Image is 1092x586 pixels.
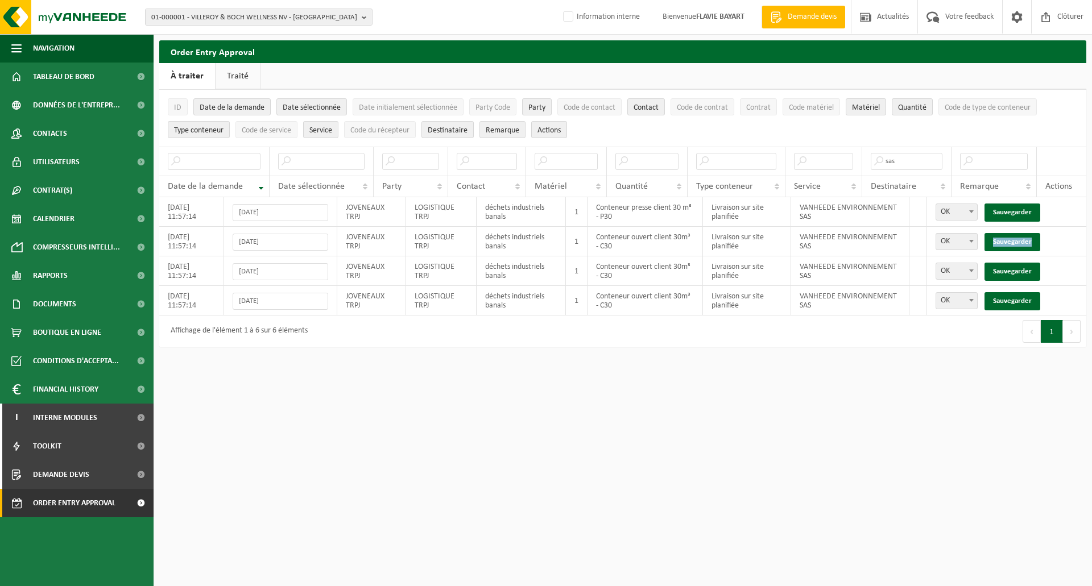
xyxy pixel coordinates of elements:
[531,121,567,138] button: Actions
[33,205,75,233] span: Calendrier
[1041,320,1063,343] button: 1
[945,103,1031,112] span: Code de type de conteneur
[33,176,72,205] span: Contrat(s)
[33,489,115,517] span: Order entry approval
[846,98,886,115] button: MatérielMatériel: Activate to sort
[746,103,771,112] span: Contrat
[216,63,260,89] a: Traité
[303,121,338,138] button: ServiceService: Activate to sort
[1063,320,1081,343] button: Next
[522,98,552,115] button: PartyParty: Activate to sort
[145,9,373,26] button: 01-000001 - VILLEROY & BOCH WELLNESS NV - [GEOGRAPHIC_DATA]
[703,197,792,227] td: Livraison sur site planifiée
[350,126,409,135] span: Code du récepteur
[557,98,622,115] button: Code de contactCode de contact: Activate to sort
[337,227,407,256] td: JOVENEAUX TRPJ
[159,227,224,256] td: [DATE] 11:57:14
[936,263,977,279] span: OK
[359,103,457,112] span: Date initialement sélectionnée
[276,98,347,115] button: Date sélectionnéeDate sélectionnée: Activate to sort
[168,121,230,138] button: Type conteneurType conteneur: Activate to sort
[406,286,477,315] td: LOGISTIQUE TRPJ
[871,182,916,191] span: Destinataire
[762,6,845,28] a: Demande devis
[33,432,61,460] span: Toolkit
[168,182,243,191] span: Date de la demande
[535,182,567,191] span: Matériel
[242,126,291,135] span: Code de service
[33,347,119,375] span: Conditions d'accepta...
[168,98,188,115] button: IDID: Activate to sort
[344,121,416,138] button: Code du récepteurCode du récepteur: Activate to sort
[406,197,477,227] td: LOGISTIQUE TRPJ
[406,227,477,256] td: LOGISTIQUE TRPJ
[11,404,22,432] span: I
[337,197,407,227] td: JOVENEAUX TRPJ
[740,98,777,115] button: ContratContrat: Activate to sort
[898,103,926,112] span: Quantité
[566,227,588,256] td: 1
[159,256,224,286] td: [DATE] 11:57:14
[33,404,97,432] span: Interne modules
[477,227,566,256] td: déchets industriels banals
[428,126,468,135] span: Destinataire
[566,286,588,315] td: 1
[985,203,1040,222] a: Sauvegarder
[33,91,120,119] span: Données de l'entrepr...
[159,286,224,315] td: [DATE] 11:57:14
[936,233,978,250] span: OK
[382,182,402,191] span: Party
[193,98,271,115] button: Date de la demandeDate de la demande: Activate to remove sorting
[477,286,566,315] td: déchets industriels banals
[174,103,181,112] span: ID
[33,119,67,148] span: Contacts
[696,182,753,191] span: Type conteneur
[337,256,407,286] td: JOVENEAUX TRPJ
[938,98,1037,115] button: Code de type de conteneurCode de type de conteneur: Activate to sort
[936,234,977,250] span: OK
[309,126,332,135] span: Service
[564,103,615,112] span: Code de contact
[33,148,80,176] span: Utilisateurs
[794,182,821,191] span: Service
[703,256,792,286] td: Livraison sur site planifiée
[469,98,516,115] button: Party CodeParty Code: Activate to sort
[151,9,357,26] span: 01-000001 - VILLEROY & BOCH WELLNESS NV - [GEOGRAPHIC_DATA]
[174,126,224,135] span: Type conteneur
[985,233,1040,251] a: Sauvegarder
[283,103,341,112] span: Date sélectionnée
[421,121,474,138] button: DestinataireDestinataire : Activate to sort
[278,182,345,191] span: Date sélectionnée
[486,126,519,135] span: Remarque
[783,98,840,115] button: Code matérielCode matériel: Activate to sort
[960,182,999,191] span: Remarque
[457,182,485,191] span: Contact
[159,197,224,227] td: [DATE] 11:57:14
[33,261,68,290] span: Rapports
[561,9,640,26] label: Information interne
[634,103,659,112] span: Contact
[528,103,545,112] span: Party
[892,98,933,115] button: QuantitéQuantité: Activate to sort
[475,103,510,112] span: Party Code
[588,197,703,227] td: Conteneur presse client 30 m³ - P30
[33,318,101,347] span: Boutique en ligne
[353,98,464,115] button: Date initialement sélectionnéeDate initialement sélectionnée: Activate to sort
[936,263,978,280] span: OK
[985,292,1040,310] a: Sauvegarder
[791,227,909,256] td: VANHEEDE ENVIRONNEMENT SAS
[479,121,526,138] button: RemarqueRemarque: Activate to sort
[703,286,792,315] td: Livraison sur site planifiée
[159,63,215,89] a: À traiter
[33,375,98,404] span: Financial History
[235,121,297,138] button: Code de serviceCode de service: Activate to sort
[615,182,648,191] span: Quantité
[566,197,588,227] td: 1
[33,233,120,261] span: Compresseurs intelli...
[1023,320,1041,343] button: Previous
[791,256,909,286] td: VANHEEDE ENVIRONNEMENT SAS
[789,103,834,112] span: Code matériel
[588,256,703,286] td: Conteneur ouvert client 30m³ - C30
[477,197,566,227] td: déchets industriels banals
[627,98,665,115] button: ContactContact: Activate to sort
